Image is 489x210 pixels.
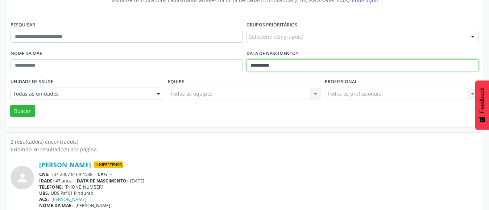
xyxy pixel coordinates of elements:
[13,90,149,97] span: Todas as unidades
[246,48,298,59] label: Data de nascimento
[10,105,35,117] button: Buscar
[98,171,107,177] span: CPF:
[11,48,42,59] label: Nome da mãe
[39,184,63,190] span: TELEFONE:
[39,190,49,196] span: UBS:
[11,76,53,88] label: Unidade de saúde
[168,76,184,88] label: Equipe
[39,202,73,209] span: NOME DA MÃE:
[51,196,86,202] a: [PERSON_NAME]
[11,20,35,31] label: Pesquisar
[39,184,478,190] div: [PHONE_NUMBER]
[94,161,123,168] span: Hipertenso
[479,88,485,113] span: Feedback
[16,171,29,184] i: person
[39,190,478,196] div: UBS Psf 01 Pindurao
[39,171,478,177] div: 704 2007 8169 4588
[109,171,112,177] span: --
[39,178,478,184] div: 47 anos
[325,76,357,88] label: Profissional
[39,178,54,184] span: IDADE:
[75,202,110,209] span: [PERSON_NAME]
[475,80,489,130] button: Feedback - Mostrar pesquisa
[11,146,478,153] div: Exibindo 30 resultado(s) por página
[11,138,478,146] div: 2 resultado(s) encontrado(s)
[246,20,297,31] label: Grupos prioritários
[39,171,50,177] span: CNS:
[249,33,303,41] span: Selecione o(s) grupo(s)
[39,161,91,169] a: [PERSON_NAME]
[77,178,128,184] span: DATA DE NASCIMENTO:
[130,178,144,184] span: [DATE]
[39,196,49,202] span: ACS:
